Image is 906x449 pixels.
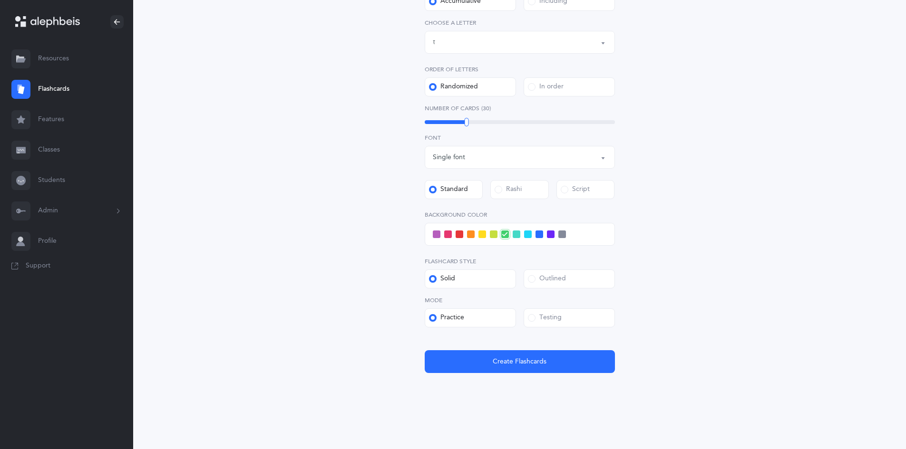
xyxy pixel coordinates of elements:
[528,274,566,284] div: Outlined
[425,350,615,373] button: Create Flashcards
[429,82,478,92] div: Randomized
[433,153,465,162] div: Single font
[425,134,615,142] label: Font
[495,185,522,194] div: Rashi
[429,274,455,284] div: Solid
[429,185,468,194] div: Standard
[425,257,615,266] label: Flashcard Style
[425,296,615,305] label: Mode
[561,185,590,194] div: Script
[425,210,615,219] label: Background color
[425,65,615,74] label: Order of letters
[425,19,615,27] label: Choose a letter
[26,261,50,271] span: Support
[528,313,562,323] div: Testing
[425,146,615,169] button: Single font
[858,401,895,438] iframe: Drift Widget Chat Controller
[425,104,615,113] label: Number of Cards (30)
[493,357,546,367] span: Create Flashcards
[425,31,615,54] button: ז
[429,313,464,323] div: Practice
[433,38,435,48] div: ז
[528,82,564,92] div: In order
